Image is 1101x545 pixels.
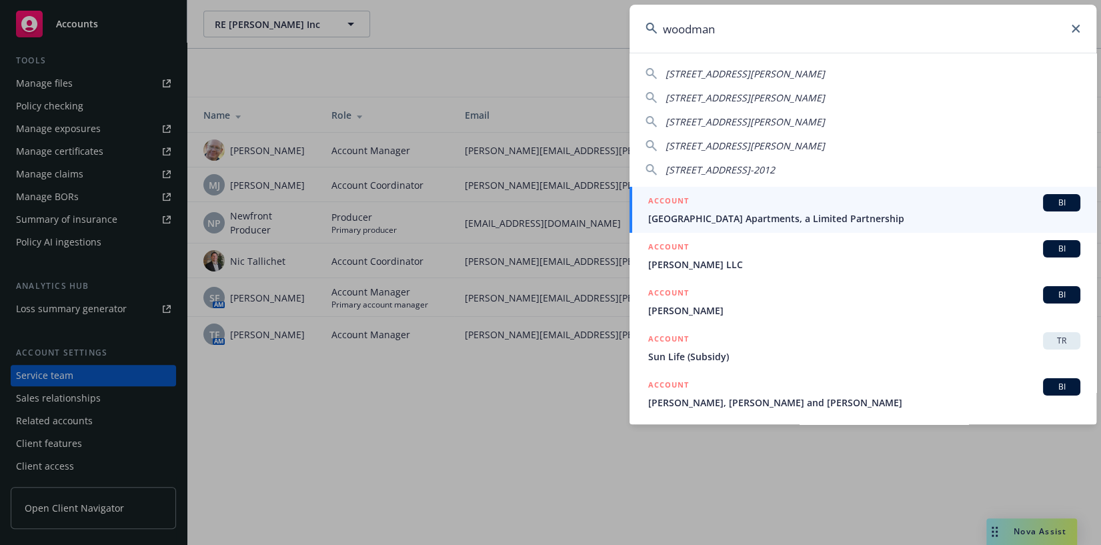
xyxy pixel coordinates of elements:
[1048,289,1075,301] span: BI
[648,286,689,302] h5: ACCOUNT
[1048,335,1075,347] span: TR
[648,350,1080,364] span: Sun Life (Subsidy)
[666,67,825,80] span: [STREET_ADDRESS][PERSON_NAME]
[1048,243,1075,255] span: BI
[630,187,1096,233] a: ACCOUNTBI[GEOGRAPHIC_DATA] Apartments, a Limited Partnership
[648,257,1080,271] span: [PERSON_NAME] LLC
[630,325,1096,371] a: ACCOUNTTRSun Life (Subsidy)
[1048,197,1075,209] span: BI
[648,396,1080,410] span: [PERSON_NAME], [PERSON_NAME] and [PERSON_NAME]
[666,139,825,152] span: [STREET_ADDRESS][PERSON_NAME]
[666,115,825,128] span: [STREET_ADDRESS][PERSON_NAME]
[630,5,1096,53] input: Search...
[630,279,1096,325] a: ACCOUNTBI[PERSON_NAME]
[648,211,1080,225] span: [GEOGRAPHIC_DATA] Apartments, a Limited Partnership
[630,233,1096,279] a: ACCOUNTBI[PERSON_NAME] LLC
[648,378,689,394] h5: ACCOUNT
[1048,381,1075,393] span: BI
[648,194,689,210] h5: ACCOUNT
[666,91,825,104] span: [STREET_ADDRESS][PERSON_NAME]
[630,371,1096,417] a: ACCOUNTBI[PERSON_NAME], [PERSON_NAME] and [PERSON_NAME]
[666,163,775,176] span: [STREET_ADDRESS]-2012
[648,332,689,348] h5: ACCOUNT
[648,304,1080,318] span: [PERSON_NAME]
[648,240,689,256] h5: ACCOUNT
